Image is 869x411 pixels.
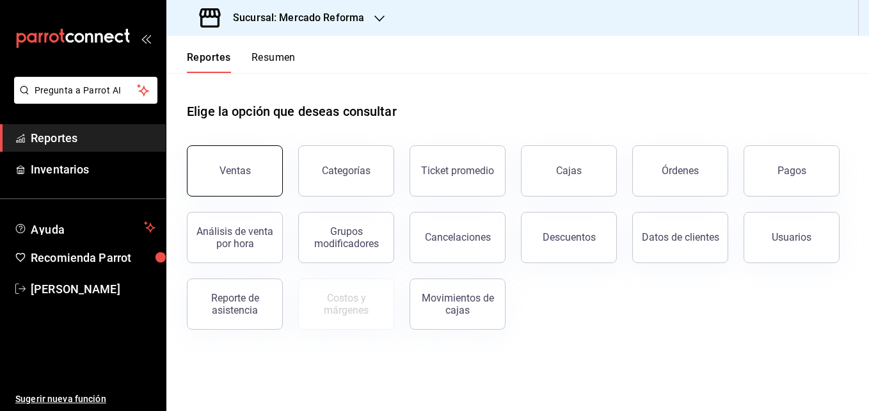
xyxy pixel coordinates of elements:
button: Cancelaciones [410,212,506,263]
div: Pagos [777,165,806,177]
button: Categorías [298,145,394,197]
button: Cajas [521,145,617,197]
span: Recomienda Parrot [31,249,155,266]
button: Resumen [251,51,296,73]
div: Ventas [219,165,251,177]
button: Contrata inventarios para ver este reporte [298,278,394,330]
h1: Elige la opción que deseas consultar [187,102,397,121]
div: Órdenes [662,165,699,177]
button: Análisis de venta por hora [187,212,283,263]
button: Grupos modificadores [298,212,394,263]
button: Datos de clientes [632,212,728,263]
div: Reporte de asistencia [195,292,275,316]
div: Categorías [322,165,371,177]
span: Inventarios [31,161,155,178]
div: Movimientos de cajas [418,292,497,316]
button: Reportes [187,51,231,73]
div: Datos de clientes [642,231,719,243]
button: open_drawer_menu [141,33,151,44]
div: Cancelaciones [425,231,491,243]
h3: Sucursal: Mercado Reforma [223,10,364,26]
span: Reportes [31,129,155,147]
div: Análisis de venta por hora [195,225,275,250]
button: Pagos [744,145,840,197]
button: Ticket promedio [410,145,506,197]
button: Órdenes [632,145,728,197]
button: Movimientos de cajas [410,278,506,330]
span: Pregunta a Parrot AI [35,84,138,97]
button: Pregunta a Parrot AI [14,77,157,104]
button: Descuentos [521,212,617,263]
span: Sugerir nueva función [15,392,155,406]
button: Usuarios [744,212,840,263]
span: Ayuda [31,220,139,235]
span: [PERSON_NAME] [31,280,155,298]
div: navigation tabs [187,51,296,73]
div: Usuarios [772,231,811,243]
div: Grupos modificadores [307,225,386,250]
a: Pregunta a Parrot AI [9,93,157,106]
div: Ticket promedio [421,165,494,177]
button: Reporte de asistencia [187,278,283,330]
div: Cajas [556,165,582,177]
div: Costos y márgenes [307,292,386,316]
button: Ventas [187,145,283,197]
div: Descuentos [543,231,596,243]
